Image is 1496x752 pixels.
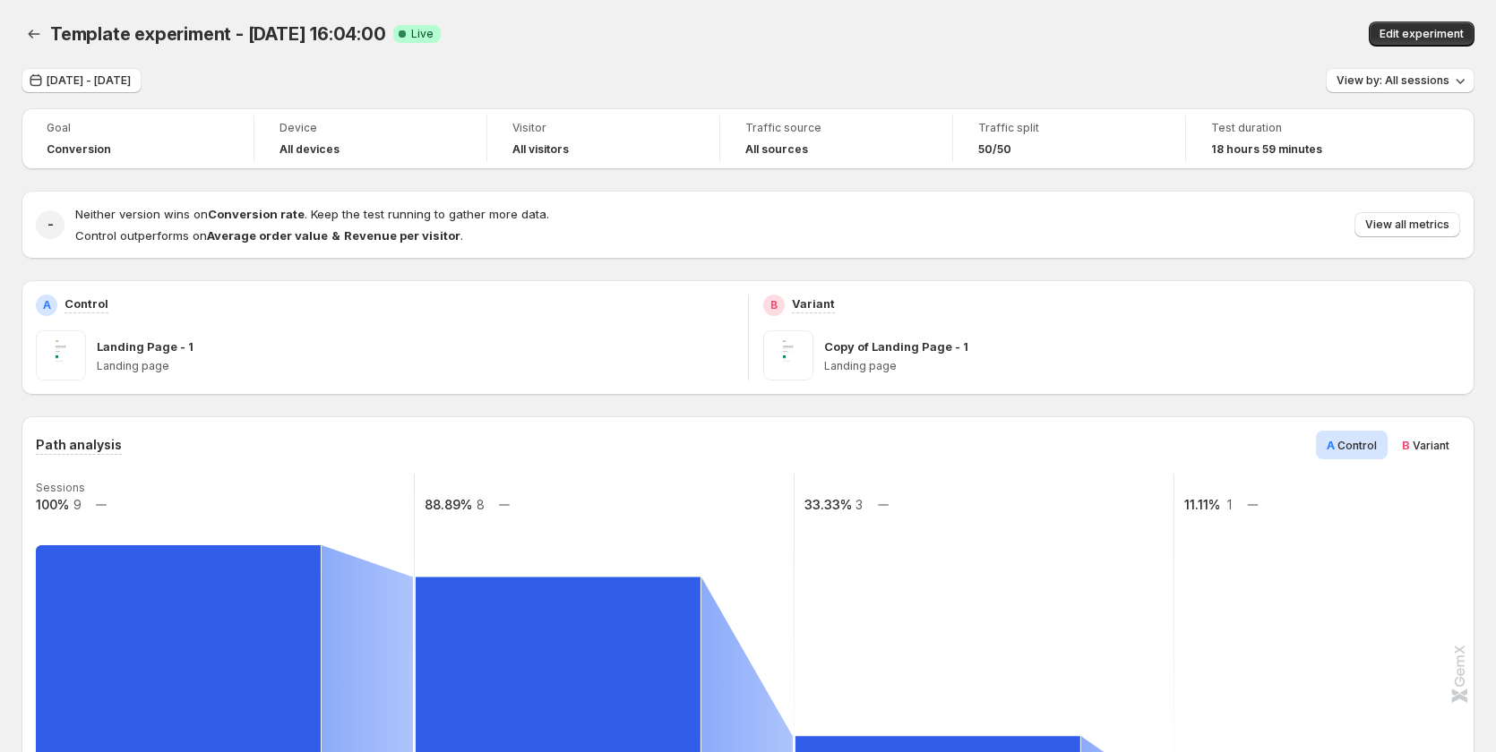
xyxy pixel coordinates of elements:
[1369,21,1475,47] button: Edit experiment
[331,228,340,243] strong: &
[75,228,463,243] span: Control outperforms on .
[1326,68,1475,93] button: View by: All sessions
[1365,218,1449,232] span: View all metrics
[1354,212,1460,237] button: View all metrics
[512,142,569,157] h4: All visitors
[1337,439,1377,452] span: Control
[978,119,1160,158] a: Traffic split50/50
[21,68,142,93] button: [DATE] - [DATE]
[208,207,305,221] strong: Conversion rate
[745,119,927,158] a: Traffic sourceAll sources
[745,142,808,157] h4: All sources
[344,228,460,243] strong: Revenue per visitor
[512,119,694,158] a: VisitorAll visitors
[47,216,54,234] h2: -
[1211,121,1394,135] span: Test duration
[1211,119,1394,158] a: Test duration18 hours 59 minutes
[1402,438,1410,452] span: B
[64,295,108,312] p: Control
[425,497,472,512] text: 88.89%
[1184,497,1220,512] text: 11.11%
[1327,438,1335,452] span: A
[47,73,131,88] span: [DATE] - [DATE]
[763,330,813,380] img: Copy of Landing Page - 1
[97,338,193,355] p: Landing Page - 1
[21,21,47,47] button: Back
[50,23,386,45] span: Template experiment - [DATE] 16:04:00
[47,121,228,135] span: Goal
[792,295,835,312] p: Variant
[855,497,863,512] text: 3
[207,228,328,243] strong: Average order value
[47,119,228,158] a: GoalConversion
[75,207,549,221] span: Neither version wins on . Keep the test running to gather more data.
[43,298,51,312] h2: A
[512,121,694,135] span: Visitor
[36,436,122,454] h3: Path analysis
[824,359,1461,373] p: Landing page
[279,121,461,135] span: Device
[804,497,852,512] text: 33.33%
[745,121,927,135] span: Traffic source
[1337,73,1449,88] span: View by: All sessions
[824,338,968,355] p: Copy of Landing Page - 1
[978,121,1160,135] span: Traffic split
[279,119,461,158] a: DeviceAll devices
[36,481,85,494] text: Sessions
[411,27,434,41] span: Live
[978,142,1011,157] span: 50/50
[279,142,340,157] h4: All devices
[477,497,485,512] text: 8
[97,359,734,373] p: Landing page
[1413,439,1449,452] span: Variant
[73,497,82,512] text: 9
[770,298,778,312] h2: B
[36,497,69,512] text: 100%
[47,142,111,157] span: Conversion
[1227,497,1232,512] text: 1
[1380,27,1464,41] span: Edit experiment
[36,330,86,380] img: Landing Page - 1
[1211,142,1322,157] span: 18 hours 59 minutes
